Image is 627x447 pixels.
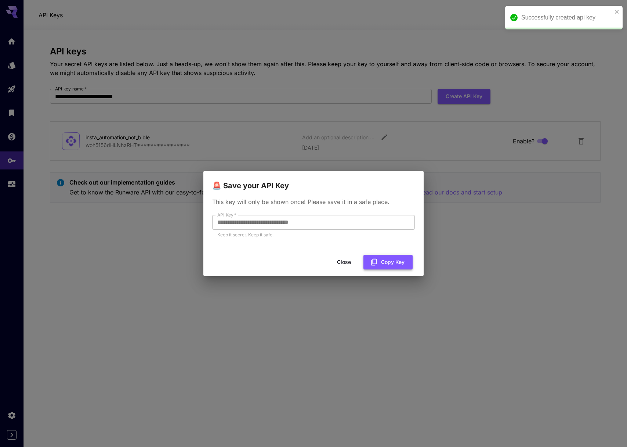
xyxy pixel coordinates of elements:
button: Close [327,255,360,270]
div: Successfully created api key [521,13,612,22]
label: API Key [217,212,236,218]
button: Copy Key [363,255,413,270]
p: This key will only be shown once! Please save it in a safe place. [212,197,415,206]
p: Keep it secret. Keep it safe. [217,231,410,239]
button: close [615,9,620,15]
h2: 🚨 Save your API Key [203,171,424,192]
